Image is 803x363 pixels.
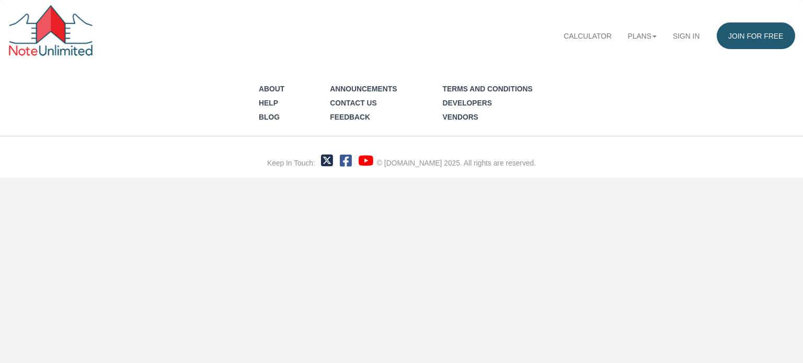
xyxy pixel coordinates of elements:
a: Developers [443,99,492,107]
a: Join for FREE [717,22,795,49]
a: Terms and Conditions [443,85,533,93]
a: Blog [259,113,280,121]
a: Help [259,99,278,107]
div: © [DOMAIN_NAME] 2025. All rights are reserved. [377,158,536,169]
a: Feedback [330,113,370,121]
a: Contact Us [330,99,377,107]
a: Calculator [556,22,620,49]
a: Plans [620,22,664,49]
a: Announcements [330,85,397,93]
a: Vendors [443,113,478,121]
a: About [259,85,284,93]
div: Keep In Touch: [267,158,315,169]
a: Sign in [665,22,708,49]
